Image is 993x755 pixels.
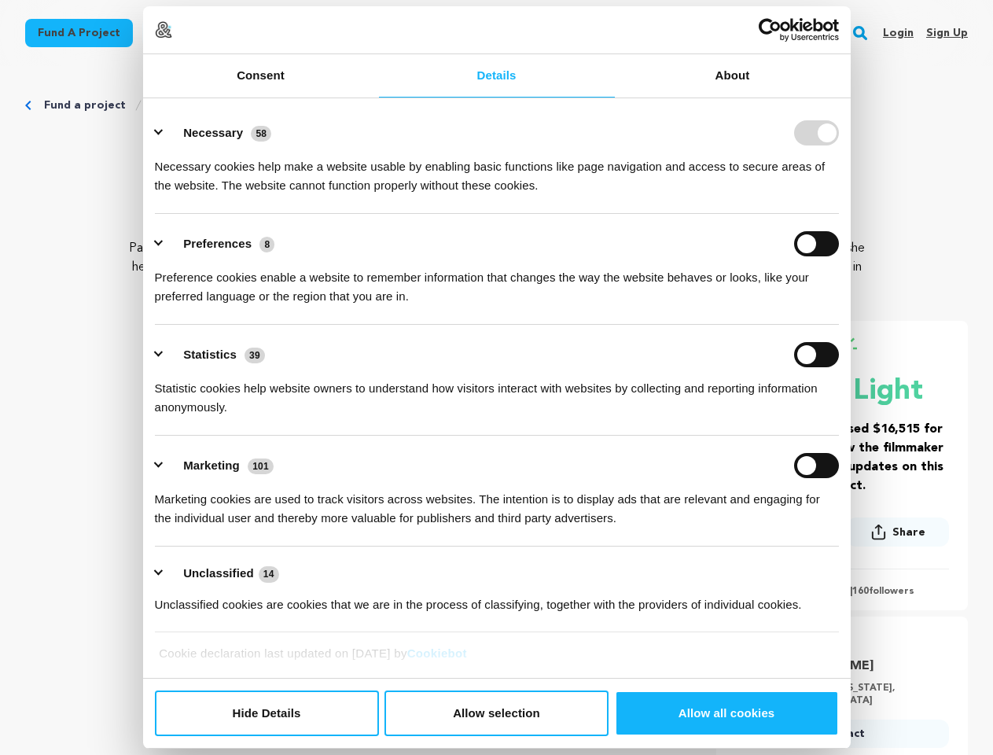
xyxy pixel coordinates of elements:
[155,453,284,478] button: Marketing (101)
[155,584,839,614] div: Unclassified cookies are cookies that we are in the process of classifying, together with the pro...
[183,459,240,472] label: Marketing
[155,231,285,256] button: Preferences (8)
[120,239,873,296] p: Part dance film, part cheeky thriller, [PERSON_NAME] follows [PERSON_NAME]’s internal and interpe...
[384,691,609,736] button: Allow selection
[847,517,949,553] span: Share
[701,18,839,42] a: Usercentrics Cookiebot - opens in a new window
[407,646,467,660] a: Cookiebot
[615,54,851,98] a: About
[147,644,846,675] div: Cookie declaration last updated on [DATE] by
[155,478,839,528] div: Marketing cookies are used to track visitors across websites. The intention is to display ads tha...
[379,54,615,98] a: Details
[155,691,379,736] button: Hide Details
[155,120,281,145] button: Necessary (58)
[615,691,839,736] button: Allow all cookies
[155,342,275,367] button: Statistics (39)
[25,98,968,113] div: Breadcrumb
[767,682,940,707] p: 1 Campaigns | [US_STATE], [GEOGRAPHIC_DATA]
[259,237,274,252] span: 8
[183,237,252,250] label: Preferences
[183,126,243,139] label: Necessary
[25,138,968,176] p: Chimera
[245,348,265,363] span: 39
[926,20,968,46] a: Sign up
[25,19,133,47] a: Fund a project
[892,525,925,540] span: Share
[155,21,172,39] img: logo
[883,20,914,46] a: Login
[155,564,289,584] button: Unclassified (14)
[767,657,940,676] a: Goto O'Brien Allison profile
[847,517,949,547] button: Share
[25,208,968,226] p: Fantasy, [DEMOGRAPHIC_DATA]
[25,189,968,208] p: [GEOGRAPHIC_DATA], [US_STATE] | Film Short
[251,126,271,142] span: 58
[248,459,274,474] span: 101
[155,256,839,306] div: Preference cookies enable a website to remember information that changes the way the website beha...
[143,54,379,98] a: Consent
[155,145,839,195] div: Necessary cookies help make a website usable by enabling basic functions like page navigation and...
[155,367,839,417] div: Statistic cookies help website owners to understand how visitors interact with websites by collec...
[183,348,237,361] label: Statistics
[259,566,279,582] span: 14
[44,98,126,113] a: Fund a project
[852,587,869,596] span: 160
